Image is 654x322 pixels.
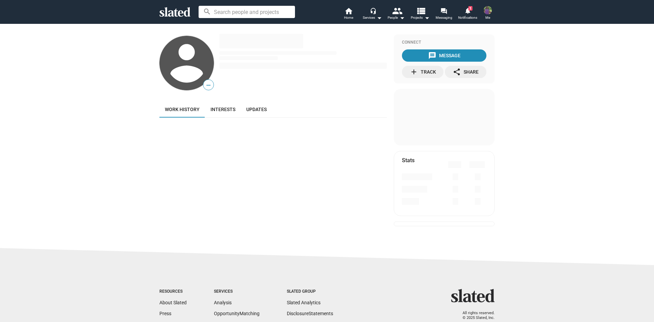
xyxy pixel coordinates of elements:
mat-icon: message [428,51,436,60]
p: All rights reserved. © 2025 Slated, Inc. [455,311,495,321]
button: Patricia LewisMe [480,5,496,22]
a: OpportunityMatching [214,311,260,316]
div: Slated Group [287,289,333,294]
mat-icon: view_list [416,6,426,16]
a: Analysis [214,300,232,305]
button: Message [402,49,486,62]
span: Home [344,14,353,22]
a: Press [159,311,171,316]
mat-icon: notifications [464,7,471,14]
mat-icon: arrow_drop_down [423,14,431,22]
button: Services [360,7,384,22]
a: DisclosureStatements [287,311,333,316]
a: About Slated [159,300,187,305]
span: Messaging [436,14,452,22]
button: Share [445,66,486,78]
div: Message [428,49,461,62]
input: Search people and projects [199,6,295,18]
div: Resources [159,289,187,294]
span: Me [485,14,490,22]
a: Home [337,7,360,22]
a: Work history [159,101,205,118]
a: Slated Analytics [287,300,321,305]
mat-icon: arrow_drop_down [375,14,383,22]
button: People [384,7,408,22]
mat-icon: headset_mic [370,7,376,14]
button: Track [402,66,443,78]
mat-icon: add [410,68,418,76]
span: Notifications [458,14,477,22]
a: Updates [241,101,272,118]
span: 1 [468,6,472,11]
mat-icon: arrow_drop_down [398,14,406,22]
span: Projects [411,14,430,22]
div: Connect [402,40,486,45]
mat-icon: home [344,7,353,15]
mat-icon: share [453,68,461,76]
div: Share [453,66,479,78]
span: Work history [165,107,200,112]
a: Interests [205,101,241,118]
img: Patricia Lewis [484,6,492,14]
a: 1Notifications [456,7,480,22]
div: Services [363,14,382,22]
div: Track [410,66,436,78]
div: People [388,14,405,22]
div: Services [214,289,260,294]
span: Updates [246,107,267,112]
a: Messaging [432,7,456,22]
span: — [203,81,214,90]
mat-icon: people [392,6,402,16]
mat-card-title: Stats [402,157,415,164]
span: Interests [211,107,235,112]
mat-icon: forum [440,7,447,14]
button: Projects [408,7,432,22]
